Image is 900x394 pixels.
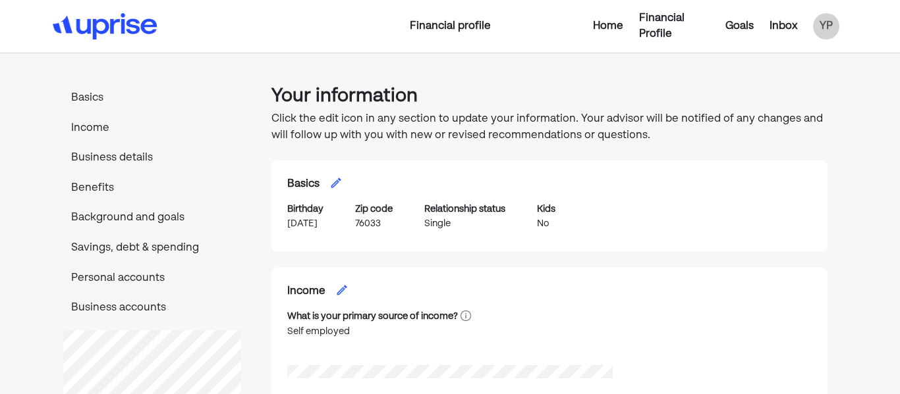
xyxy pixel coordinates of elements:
[813,13,839,39] div: YP
[63,90,241,107] p: Basics
[287,324,471,339] div: Self employed
[355,216,393,231] div: 76033
[63,270,241,287] p: Personal accounts
[593,18,623,34] div: Home
[319,18,581,34] div: Financial profile
[63,240,241,257] p: Savings, debt & spending
[63,210,241,227] p: Background and goals
[271,111,828,145] p: Click the edit icon in any section to update your information. Your advisor will be notified of a...
[63,150,241,167] p: Business details
[537,216,555,231] div: No
[287,202,323,216] div: Birthday
[63,300,241,317] p: Business accounts
[537,202,555,216] div: Kids
[725,18,754,34] div: Goals
[287,283,325,301] h2: Income
[63,120,241,137] p: Income
[639,11,710,42] div: Financial Profile
[355,202,393,216] div: Zip code
[271,82,828,111] h1: Your information
[287,309,458,324] div: What is your primary source of income?
[424,202,505,216] div: Relationship status
[63,180,241,197] p: Benefits
[287,216,323,231] div: [DATE]
[424,216,505,231] div: Single
[770,18,797,34] div: Inbox
[287,176,320,193] h2: Basics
